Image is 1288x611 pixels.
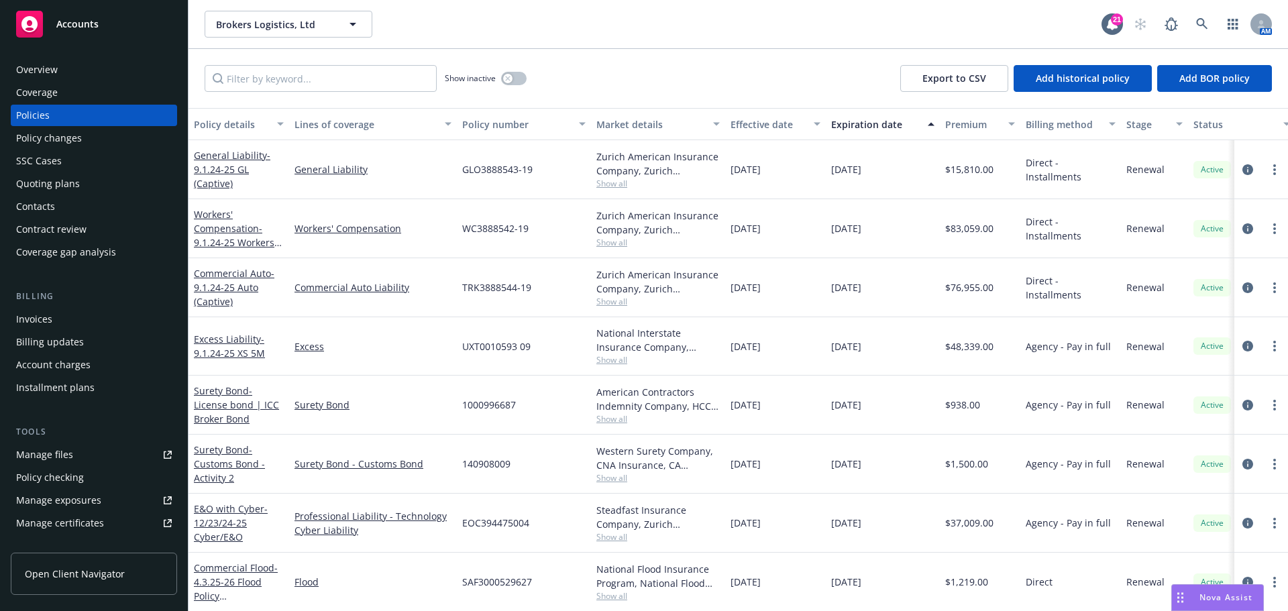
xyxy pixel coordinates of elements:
[462,575,532,589] span: SAF3000529627
[1126,221,1165,235] span: Renewal
[1026,156,1116,184] span: Direct - Installments
[831,339,861,353] span: [DATE]
[1126,280,1165,294] span: Renewal
[462,457,511,471] span: 140908009
[1026,274,1116,302] span: Direct - Installments
[462,162,533,176] span: GLO3888543-19
[194,443,265,484] a: Surety Bond
[462,398,516,412] span: 1000996687
[294,339,451,353] a: Excess
[596,444,720,472] div: Western Surety Company, CNA Insurance, CA [PERSON_NAME] & Company Inc
[11,5,177,43] a: Accounts
[294,509,451,523] a: Professional Liability - Technology
[56,19,99,30] span: Accounts
[294,575,451,589] a: Flood
[1157,65,1272,92] button: Add BOR policy
[11,354,177,376] a: Account charges
[1189,11,1216,38] a: Search
[11,331,177,353] a: Billing updates
[1240,456,1256,472] a: circleInformation
[1036,72,1130,85] span: Add historical policy
[1199,592,1252,603] span: Nova Assist
[1172,585,1189,610] div: Drag to move
[194,149,270,190] span: - 9.1.24-25 GL (Captive)
[1126,575,1165,589] span: Renewal
[11,377,177,398] a: Installment plans
[205,65,437,92] input: Filter by keyword...
[596,385,720,413] div: American Contractors Indemnity Company, HCC Surety
[16,331,84,353] div: Billing updates
[1126,398,1165,412] span: Renewal
[731,162,761,176] span: [DATE]
[945,221,994,235] span: $83,059.00
[1199,517,1226,529] span: Active
[11,535,177,557] a: Manage claims
[16,490,101,511] div: Manage exposures
[1267,515,1283,531] a: more
[189,108,289,140] button: Policy details
[596,237,720,248] span: Show all
[831,575,861,589] span: [DATE]
[1126,516,1165,530] span: Renewal
[1126,457,1165,471] span: Renewal
[16,241,116,263] div: Coverage gap analysis
[194,443,265,484] span: - Customs Bond - Activity 2
[1267,397,1283,413] a: more
[194,502,268,543] span: - 12/23/24-25 Cyber/E&O
[11,173,177,195] a: Quoting plans
[1240,515,1256,531] a: circleInformation
[194,117,269,131] div: Policy details
[194,502,268,543] a: E&O with Cyber
[1199,282,1226,294] span: Active
[11,127,177,149] a: Policy changes
[16,467,84,488] div: Policy checking
[1111,13,1123,25] div: 21
[1199,164,1226,176] span: Active
[16,377,95,398] div: Installment plans
[1199,576,1226,588] span: Active
[11,219,177,240] a: Contract review
[1026,339,1111,353] span: Agency - Pay in full
[1267,456,1283,472] a: more
[831,398,861,412] span: [DATE]
[11,59,177,80] a: Overview
[826,108,940,140] button: Expiration date
[294,523,451,537] a: Cyber Liability
[1126,162,1165,176] span: Renewal
[194,267,274,308] span: - 9.1.24-25 Auto (Captive)
[16,173,80,195] div: Quoting plans
[16,444,73,465] div: Manage files
[16,354,91,376] div: Account charges
[205,11,372,38] button: Brokers Logistics, Ltd
[462,339,531,353] span: UXT0010593 09
[945,457,988,471] span: $1,500.00
[596,413,720,425] span: Show all
[900,65,1008,92] button: Export to CSV
[725,108,826,140] button: Effective date
[945,117,1000,131] div: Premium
[596,117,705,131] div: Market details
[1199,399,1226,411] span: Active
[1199,458,1226,470] span: Active
[194,333,265,359] a: Excess Liability
[462,280,531,294] span: TRK3888544-19
[945,575,988,589] span: $1,219.00
[831,162,861,176] span: [DATE]
[945,398,980,412] span: $938.00
[1026,215,1116,243] span: Direct - Installments
[1193,117,1275,131] div: Status
[1158,11,1185,38] a: Report a Bug
[294,457,451,471] a: Surety Bond - Customs Bond
[11,425,177,439] div: Tools
[831,117,920,131] div: Expiration date
[1240,338,1256,354] a: circleInformation
[294,280,451,294] a: Commercial Auto Liability
[731,575,761,589] span: [DATE]
[294,221,451,235] a: Workers' Compensation
[11,309,177,330] a: Invoices
[11,150,177,172] a: SSC Cases
[596,562,720,590] div: National Flood Insurance Program, National Flood Insurance Program (NFIP), Safehold
[11,444,177,465] a: Manage files
[596,209,720,237] div: Zurich American Insurance Company, Zurich Insurance Group
[1020,108,1121,140] button: Billing method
